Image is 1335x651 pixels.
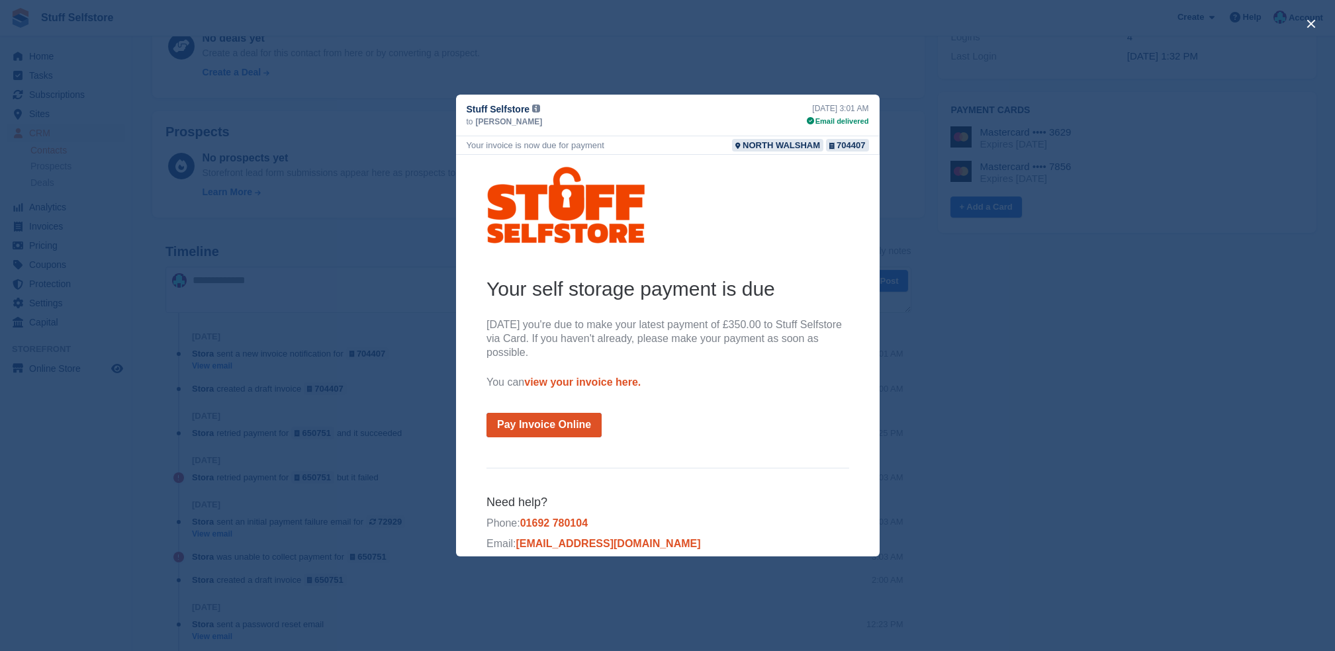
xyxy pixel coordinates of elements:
[30,11,189,89] img: Stuff Selfstore Logo
[68,222,185,233] a: view your invoice here.
[64,363,132,374] a: 01692 780104
[826,139,868,152] a: 704407
[467,116,473,128] span: to
[732,139,823,152] a: NORTH WALSHAM
[30,362,393,376] p: Phone:
[532,105,540,112] img: icon-info-grey-7440780725fd019a000dd9b08b2336e03edf1995a4989e88bcd33f0948082b44.svg
[30,382,393,396] p: Email:
[467,103,530,116] span: Stuff Selfstore
[476,116,543,128] span: [PERSON_NAME]
[807,103,869,114] div: [DATE] 3:01 AM
[60,383,244,394] a: [EMAIL_ADDRESS][DOMAIN_NAME]
[30,340,393,355] h6: Need help?
[743,139,820,152] div: NORTH WALSHAM
[837,139,865,152] div: 704407
[807,116,869,127] div: Email delivered
[1301,13,1322,34] button: close
[30,258,146,282] a: Pay Invoice Online
[30,164,386,203] span: [DATE] you're due to make your latest payment of £350.00 to Stuff Selfstore via Card. If you have...
[30,221,393,235] p: You can
[30,121,393,147] h2: Your self storage payment is due
[467,139,604,152] div: Your invoice is now due for payment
